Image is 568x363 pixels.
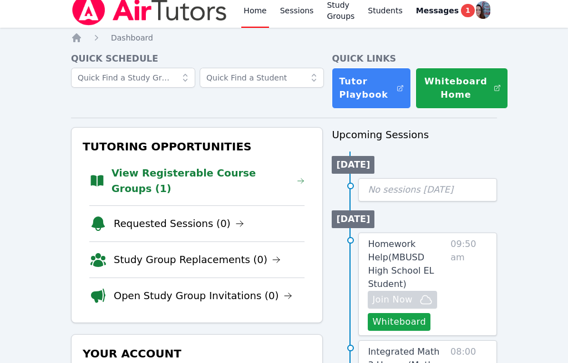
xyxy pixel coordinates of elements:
[114,252,281,268] a: Study Group Replacements (0)
[415,68,509,109] button: Whiteboard Home
[114,288,292,304] a: Open Study Group Invitations (0)
[372,293,412,306] span: Join Now
[80,137,313,157] h3: Tutoring Opportunities
[368,238,446,291] a: Homework Help(MBUSD High School EL Student)
[114,216,244,231] a: Requested Sessions (0)
[332,156,374,174] li: [DATE]
[332,127,497,143] h3: Upcoming Sessions
[368,184,453,195] span: No sessions [DATE]
[71,68,195,88] input: Quick Find a Study Group
[332,52,497,65] h4: Quick Links
[332,68,410,109] a: Tutor Playbook
[111,33,153,42] span: Dashboard
[111,165,305,196] a: View Registerable Course Groups (1)
[368,291,437,309] button: Join Now
[368,239,434,289] span: Homework Help ( MBUSD High School EL Student )
[416,5,459,16] span: Messages
[200,68,324,88] input: Quick Find a Student
[71,32,497,43] nav: Breadcrumb
[111,32,153,43] a: Dashboard
[71,52,323,65] h4: Quick Schedule
[461,4,474,17] span: 1
[368,313,430,331] button: Whiteboard
[332,210,374,228] li: [DATE]
[450,238,488,331] span: 09:50 am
